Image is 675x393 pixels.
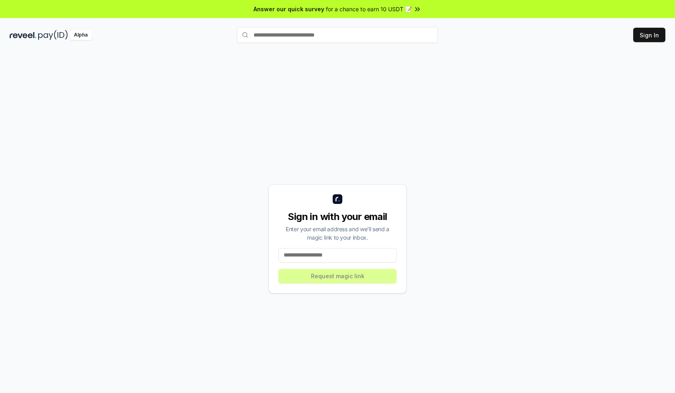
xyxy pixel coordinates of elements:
[278,210,397,223] div: Sign in with your email
[38,30,68,40] img: pay_id
[70,30,92,40] div: Alpha
[633,28,665,42] button: Sign In
[278,225,397,242] div: Enter your email address and we’ll send a magic link to your inbox.
[10,30,37,40] img: reveel_dark
[254,5,324,13] span: Answer our quick survey
[333,194,342,204] img: logo_small
[326,5,412,13] span: for a chance to earn 10 USDT 📝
